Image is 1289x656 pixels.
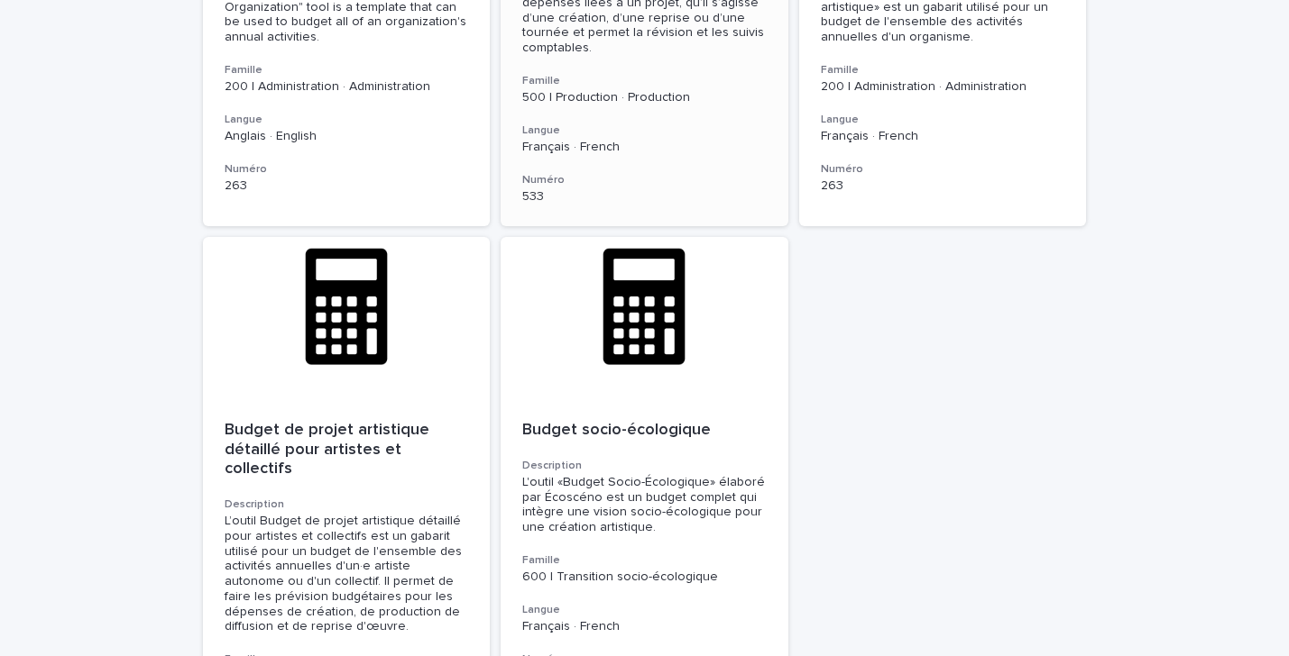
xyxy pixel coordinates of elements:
h3: Langue [522,123,767,138]
h3: Famille [522,74,767,88]
div: L’outil Budget de projet artistique détaillé pour artistes et collectifs est un gabarit utilisé p... [225,514,469,634]
h3: Description [225,497,469,512]
h3: Langue [225,113,469,127]
p: Budget de projet artistique détaillé pour artistes et collectifs [225,421,469,479]
p: 533 [522,189,767,205]
h3: Numéro [522,173,767,187]
h3: Famille [821,63,1065,77]
h3: Langue [522,603,767,617]
h3: Famille [225,63,469,77]
h3: Numéro [821,162,1065,177]
h3: Langue [821,113,1065,127]
p: Français · French [821,129,1065,144]
p: 263 [225,178,469,194]
p: Français · French [522,619,767,634]
p: Budget socio-écologique [522,421,767,441]
p: 200 | Administration · Administration [225,79,469,95]
h3: Description [522,459,767,473]
p: 200 | Administration · Administration [821,79,1065,95]
p: 500 | Production · Production [522,90,767,105]
h3: Numéro [225,162,469,177]
p: 600 | Transition socio-écologique [522,569,767,585]
div: L'outil «Budget Socio-Écologique» élaboré par Écoscéno est un budget complet qui intègre une visi... [522,475,767,535]
p: 263 [821,178,1065,194]
h3: Famille [522,553,767,568]
p: Français · French [522,140,767,155]
p: Anglais · English [225,129,469,144]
